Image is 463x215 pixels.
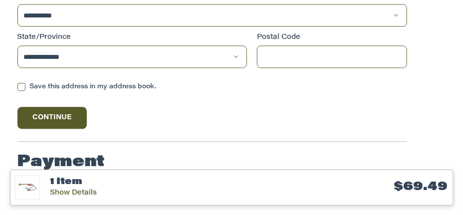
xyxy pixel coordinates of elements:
button: Continue [17,107,87,129]
label: State/Province [17,32,247,43]
h3: 1 Item [50,177,249,188]
h3: $69.49 [249,180,448,195]
h2: Payment [17,152,105,172]
label: Postal Code [257,32,407,43]
label: Save this address in my address book. [17,83,407,91]
img: Digitrax ~ N Scale ~ Premium 1 Amp 4 Function 16 bit Sound Decoder With Speaker ~ SDXN147PS [15,176,39,200]
a: Show Details [50,190,97,197]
